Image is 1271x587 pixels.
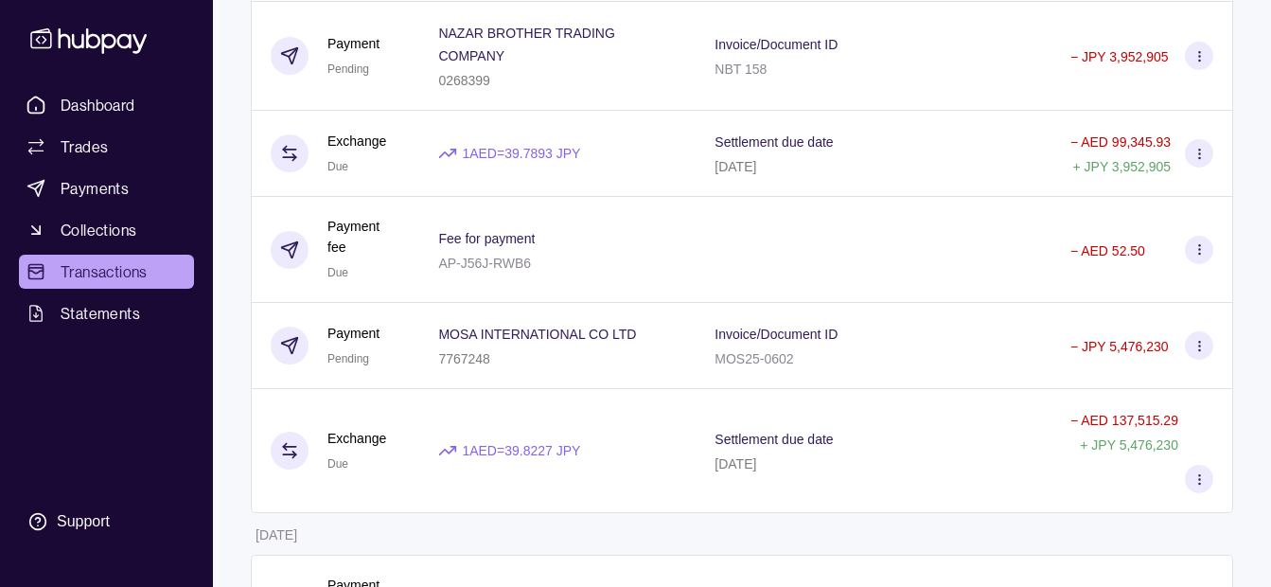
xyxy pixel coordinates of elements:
p: MOSA INTERNATIONAL CO LTD [438,327,636,342]
a: Support [19,502,194,542]
p: AP-J56J-RWB6 [438,256,531,271]
span: Statements [61,302,140,325]
span: Pending [327,352,369,365]
span: Due [327,457,348,471]
span: Dashboard [61,94,135,116]
p: Payment [327,33,380,54]
p: NBT 158 [715,62,767,77]
p: − AED 52.50 [1070,243,1145,258]
p: MOS25-0602 [715,351,793,366]
div: Support [57,511,110,532]
p: Settlement due date [715,432,833,447]
a: Payments [19,171,194,205]
a: Dashboard [19,88,194,122]
p: [DATE] [715,159,756,174]
span: Payments [61,177,129,200]
p: Payment [327,323,380,344]
span: Pending [327,62,369,76]
p: NAZAR BROTHER TRADING COMPANY [438,26,614,63]
p: Settlement due date [715,134,833,150]
p: 1 AED = 39.7893 JPY [462,143,580,164]
p: − JPY 3,952,905 [1070,49,1169,64]
span: Collections [61,219,136,241]
span: Due [327,160,348,173]
a: Statements [19,296,194,330]
span: Trades [61,135,108,158]
a: Collections [19,213,194,247]
span: Transactions [61,260,148,283]
p: + JPY 5,476,230 [1080,437,1178,453]
a: Transactions [19,255,194,289]
p: [DATE] [256,527,297,543]
p: [DATE] [715,456,756,471]
p: Invoice/Document ID [715,37,838,52]
p: − AED 137,515.29 [1070,413,1178,428]
p: Fee for payment [438,231,535,246]
p: Exchange [327,131,386,151]
p: Exchange [327,428,386,449]
p: 7767248 [438,351,490,366]
p: + JPY 3,952,905 [1072,159,1171,174]
p: 0268399 [438,73,490,88]
p: Invoice/Document ID [715,327,838,342]
span: Due [327,266,348,279]
p: − JPY 5,476,230 [1070,339,1169,354]
p: − AED 99,345.93 [1070,134,1171,150]
p: 1 AED = 39.8227 JPY [462,440,580,461]
p: Payment fee [327,216,400,258]
a: Trades [19,130,194,164]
